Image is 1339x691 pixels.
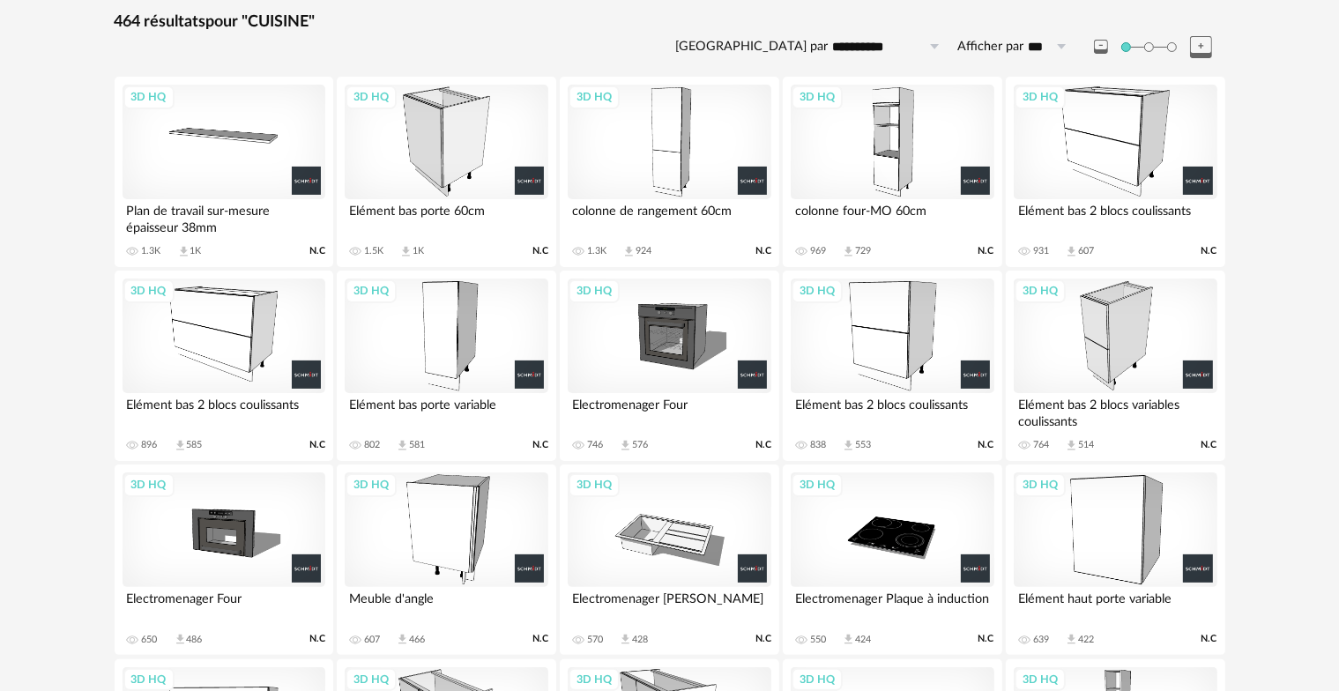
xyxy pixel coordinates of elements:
a: 3D HQ Plan de travail sur-mesure épaisseur 38mm 1.3K Download icon 1K N.C [115,77,333,267]
span: N.C [1201,633,1217,645]
span: Download icon [174,633,187,646]
div: 3D HQ [346,473,397,496]
div: 424 [855,634,871,646]
div: 3D HQ [123,473,175,496]
div: 466 [409,634,425,646]
span: Download icon [619,439,632,452]
a: 3D HQ Electromenager Four 746 Download icon 576 N.C [560,271,778,461]
a: 3D HQ Elément bas porte 60cm 1.5K Download icon 1K N.C [337,77,555,267]
div: 3D HQ [792,473,843,496]
div: 607 [364,634,380,646]
span: Download icon [396,439,409,452]
div: Electromenager Plaque à induction [791,587,993,622]
span: N.C [309,439,325,451]
a: 3D HQ Electromenager [PERSON_NAME] 570 Download icon 428 N.C [560,464,778,655]
span: N.C [755,439,771,451]
a: 3D HQ Meuble d'angle 607 Download icon 466 N.C [337,464,555,655]
div: Elément bas 2 blocs coulissants [1014,199,1216,234]
div: 607 [1078,245,1094,257]
span: Download icon [399,245,413,258]
div: 486 [187,634,203,646]
a: 3D HQ Electromenager Four 650 Download icon 486 N.C [115,464,333,655]
div: Electromenager Four [568,393,770,428]
div: 639 [1033,634,1049,646]
div: 464 résultats [115,12,1225,33]
div: 1K [413,245,424,257]
a: 3D HQ Elément bas porte variable 802 Download icon 581 N.C [337,271,555,461]
div: Elément haut porte variable [1014,587,1216,622]
div: 550 [810,634,826,646]
div: 3D HQ [792,279,843,302]
div: 896 [142,439,158,451]
span: N.C [309,633,325,645]
div: 802 [364,439,380,451]
span: N.C [532,439,548,451]
span: N.C [532,633,548,645]
div: 3D HQ [792,85,843,108]
span: Download icon [619,633,632,646]
div: 1K [190,245,202,257]
div: 729 [855,245,871,257]
div: 1.5K [364,245,383,257]
div: Meuble d'angle [345,587,547,622]
span: Download icon [177,245,190,258]
div: 585 [187,439,203,451]
span: N.C [1201,439,1217,451]
div: 3D HQ [569,85,620,108]
div: 3D HQ [123,668,175,691]
div: 764 [1033,439,1049,451]
div: 581 [409,439,425,451]
span: Download icon [622,245,636,258]
span: pour "CUISINE" [206,14,316,30]
a: 3D HQ Elément haut porte variable 639 Download icon 422 N.C [1006,464,1224,655]
label: [GEOGRAPHIC_DATA] par [676,39,829,56]
div: 3D HQ [123,85,175,108]
label: Afficher par [958,39,1024,56]
div: 576 [632,439,648,451]
div: Elément bas 2 blocs coulissants [791,393,993,428]
div: 650 [142,634,158,646]
div: 3D HQ [1015,668,1066,691]
div: 3D HQ [1015,85,1066,108]
div: 3D HQ [346,85,397,108]
div: Plan de travail sur-mesure épaisseur 38mm [123,199,325,234]
a: 3D HQ colonne four-MO 60cm 969 Download icon 729 N.C [783,77,1001,267]
div: Electromenager [PERSON_NAME] [568,587,770,622]
div: 3D HQ [1015,473,1066,496]
div: 924 [636,245,651,257]
div: 746 [587,439,603,451]
div: 428 [632,634,648,646]
div: Elément bas 2 blocs variables coulissants [1014,393,1216,428]
span: Download icon [842,245,855,258]
div: 969 [810,245,826,257]
div: Elément bas porte variable [345,393,547,428]
span: N.C [978,439,994,451]
div: 931 [1033,245,1049,257]
div: 3D HQ [569,279,620,302]
div: Elément bas 2 blocs coulissants [123,393,325,428]
span: Download icon [1065,633,1078,646]
a: 3D HQ colonne de rangement 60cm 1.3K Download icon 924 N.C [560,77,778,267]
span: Download icon [842,439,855,452]
div: 570 [587,634,603,646]
a: 3D HQ Elément bas 2 blocs variables coulissants 764 Download icon 514 N.C [1006,271,1224,461]
div: colonne four-MO 60cm [791,199,993,234]
div: 3D HQ [569,473,620,496]
a: 3D HQ Elément bas 2 blocs coulissants 838 Download icon 553 N.C [783,271,1001,461]
div: 553 [855,439,871,451]
span: Download icon [1065,439,1078,452]
span: N.C [755,245,771,257]
div: 422 [1078,634,1094,646]
a: 3D HQ Elément bas 2 blocs coulissants 896 Download icon 585 N.C [115,271,333,461]
a: 3D HQ Electromenager Plaque à induction 550 Download icon 424 N.C [783,464,1001,655]
div: Electromenager Four [123,587,325,622]
span: Download icon [396,633,409,646]
div: 3D HQ [123,279,175,302]
span: Download icon [174,439,187,452]
div: 514 [1078,439,1094,451]
div: colonne de rangement 60cm [568,199,770,234]
div: 838 [810,439,826,451]
span: N.C [978,245,994,257]
a: 3D HQ Elément bas 2 blocs coulissants 931 Download icon 607 N.C [1006,77,1224,267]
span: N.C [755,633,771,645]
